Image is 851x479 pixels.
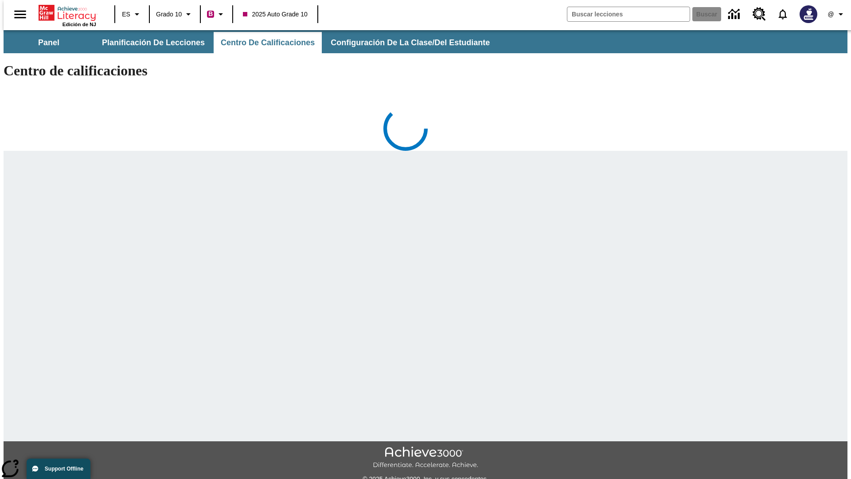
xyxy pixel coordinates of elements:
[95,32,212,53] button: Planificación de lecciones
[203,6,230,22] button: Boost El color de la clase es rojo violeta. Cambiar el color de la clase.
[122,10,130,19] span: ES
[62,22,96,27] span: Edición de NJ
[331,38,490,48] span: Configuración de la clase/del estudiante
[4,30,847,53] div: Subbarra de navegación
[723,2,747,27] a: Centro de información
[38,38,59,48] span: Panel
[7,1,33,27] button: Abrir el menú lateral
[214,32,322,53] button: Centro de calificaciones
[243,10,307,19] span: 2025 Auto Grade 10
[4,63,847,79] h1: Centro de calificaciones
[747,2,771,26] a: Centro de recursos, Se abrirá en una pestaña nueva.
[823,6,851,22] button: Perfil/Configuración
[156,10,182,19] span: Grado 10
[324,32,497,53] button: Configuración de la clase/del estudiante
[794,3,823,26] button: Escoja un nuevo avatar
[208,8,213,20] span: B
[27,459,90,479] button: Support Offline
[221,38,315,48] span: Centro de calificaciones
[800,5,817,23] img: Avatar
[828,10,834,19] span: @
[567,7,690,21] input: Buscar campo
[373,447,478,469] img: Achieve3000 Differentiate Accelerate Achieve
[39,4,96,22] a: Portada
[4,32,93,53] button: Panel
[771,3,794,26] a: Notificaciones
[4,32,498,53] div: Subbarra de navegación
[45,466,83,472] span: Support Offline
[152,6,197,22] button: Grado: Grado 10, Elige un grado
[39,3,96,27] div: Portada
[102,38,205,48] span: Planificación de lecciones
[118,6,146,22] button: Lenguaje: ES, Selecciona un idioma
